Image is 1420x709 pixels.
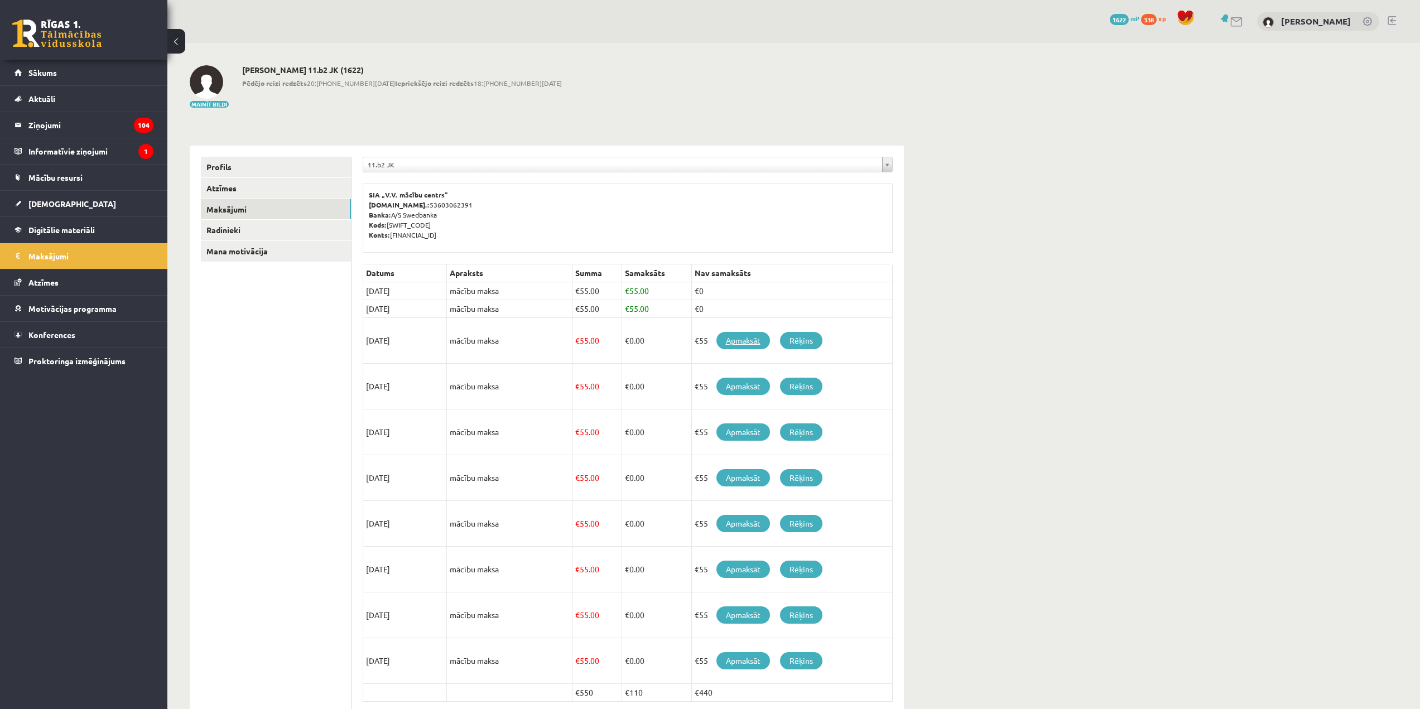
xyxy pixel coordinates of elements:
[12,20,102,47] a: Rīgas 1. Tālmācības vidusskola
[622,318,691,364] td: 0.00
[716,652,770,669] a: Apmaksāt
[15,112,153,138] a: Ziņojumi104
[625,655,629,665] span: €
[572,684,622,702] td: €550
[625,564,629,574] span: €
[691,547,892,592] td: €55
[363,264,447,282] th: Datums
[447,638,572,684] td: mācību maksa
[447,592,572,638] td: mācību maksa
[575,610,580,620] span: €
[447,318,572,364] td: mācību maksa
[1158,14,1166,23] span: xp
[780,652,822,669] a: Rēķins
[28,303,117,313] span: Motivācijas programma
[363,300,447,318] td: [DATE]
[622,638,691,684] td: 0.00
[622,592,691,638] td: 0.00
[447,501,572,547] td: mācību maksa
[15,243,153,269] a: Maksājumi
[201,241,351,262] a: Mana motivācija
[363,409,447,455] td: [DATE]
[625,381,629,391] span: €
[28,94,55,104] span: Aktuāli
[242,79,307,88] b: Pēdējo reizi redzēts
[447,364,572,409] td: mācību maksa
[1130,14,1139,23] span: mP
[691,282,892,300] td: €0
[622,455,691,501] td: 0.00
[201,199,351,220] a: Maksājumi
[369,190,887,240] p: 53603062391 A/S Swedbanka [SWIFT_CODE] [FINANCIAL_ID]
[363,455,447,501] td: [DATE]
[622,282,691,300] td: 55.00
[572,364,622,409] td: 55.00
[691,638,892,684] td: €55
[363,364,447,409] td: [DATE]
[15,269,153,295] a: Atzīmes
[572,547,622,592] td: 55.00
[28,172,83,182] span: Mācību resursi
[625,518,629,528] span: €
[28,199,116,209] span: [DEMOGRAPHIC_DATA]
[369,200,430,209] b: [DOMAIN_NAME].:
[691,364,892,409] td: €55
[369,220,387,229] b: Kods:
[395,79,474,88] b: Iepriekšējo reizi redzēts
[15,322,153,348] a: Konferences
[28,277,59,287] span: Atzīmes
[201,178,351,199] a: Atzīmes
[369,230,390,239] b: Konts:
[575,303,580,313] span: €
[622,547,691,592] td: 0.00
[691,409,892,455] td: €55
[190,65,223,99] img: Liena Lūsīte
[716,423,770,441] a: Apmaksāt
[572,300,622,318] td: 55.00
[572,455,622,501] td: 55.00
[622,364,691,409] td: 0.00
[28,112,153,138] legend: Ziņojumi
[447,547,572,592] td: mācību maksa
[625,303,629,313] span: €
[369,210,391,219] b: Banka:
[1141,14,1171,23] a: 338 xp
[363,501,447,547] td: [DATE]
[622,264,691,282] th: Samaksāts
[1263,17,1274,28] img: Liena Lūsīte
[716,469,770,486] a: Apmaksāt
[716,606,770,624] a: Apmaksāt
[780,561,822,578] a: Rēķins
[15,86,153,112] a: Aktuāli
[622,300,691,318] td: 55.00
[780,332,822,349] a: Rēķins
[575,564,580,574] span: €
[780,515,822,532] a: Rēķins
[625,427,629,437] span: €
[575,472,580,483] span: €
[28,356,126,366] span: Proktoringa izmēģinājums
[1110,14,1129,25] span: 1622
[780,423,822,441] a: Rēķins
[369,190,449,199] b: SIA „V.V. mācību centrs”
[622,684,691,702] td: €110
[201,220,351,240] a: Radinieki
[201,157,351,177] a: Profils
[447,282,572,300] td: mācību maksa
[134,118,153,133] i: 104
[28,330,75,340] span: Konferences
[447,300,572,318] td: mācību maksa
[780,606,822,624] a: Rēķins
[447,455,572,501] td: mācību maksa
[15,138,153,164] a: Informatīvie ziņojumi1
[780,378,822,395] a: Rēķins
[691,455,892,501] td: €55
[28,243,153,269] legend: Maksājumi
[363,318,447,364] td: [DATE]
[572,409,622,455] td: 55.00
[15,191,153,216] a: [DEMOGRAPHIC_DATA]
[28,67,57,78] span: Sākums
[572,264,622,282] th: Summa
[1110,14,1139,23] a: 1622 mP
[363,638,447,684] td: [DATE]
